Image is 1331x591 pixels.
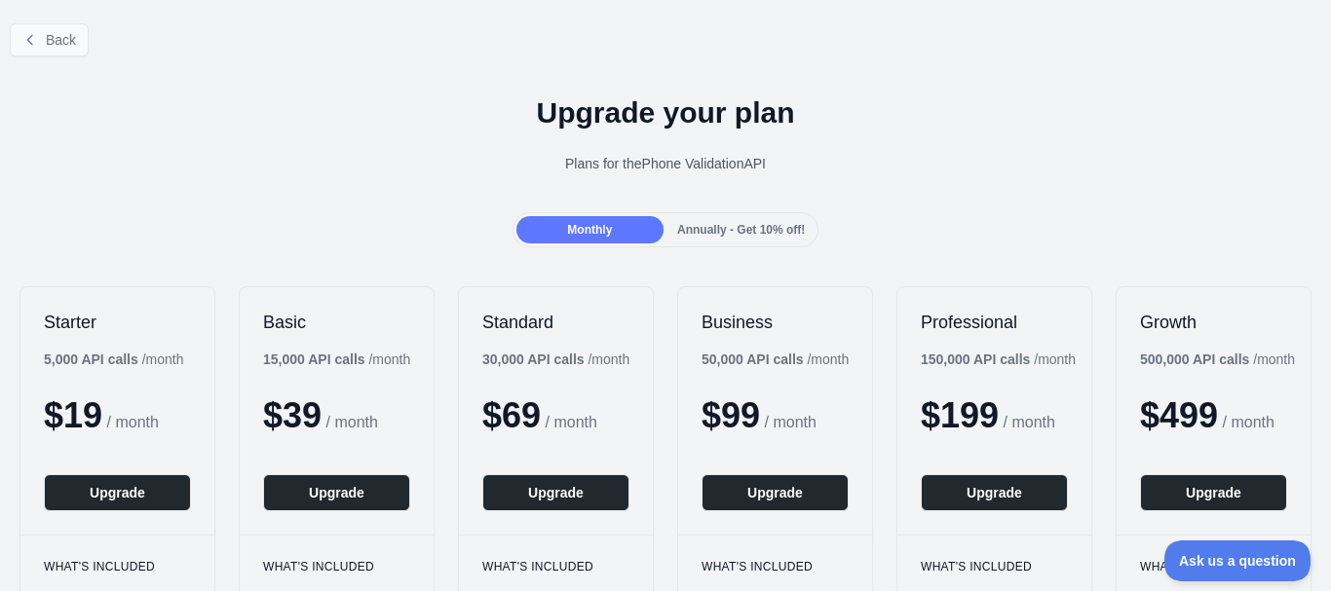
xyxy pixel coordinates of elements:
span: $ 99 [702,395,760,435]
b: 50,000 API calls [702,351,804,367]
span: $ 499 [1140,395,1218,435]
h2: Growth [1140,311,1287,334]
iframe: Toggle Customer Support [1164,540,1312,581]
span: $ 199 [921,395,999,435]
span: $ 69 [482,395,541,435]
div: / month [1140,350,1295,369]
h2: Business [702,311,849,334]
b: 500,000 API calls [1140,351,1249,367]
b: 150,000 API calls [921,351,1030,367]
h2: Professional [921,311,1068,334]
h2: Standard [482,311,629,334]
div: / month [482,350,629,369]
b: 30,000 API calls [482,351,585,367]
div: / month [702,350,849,369]
div: / month [921,350,1076,369]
